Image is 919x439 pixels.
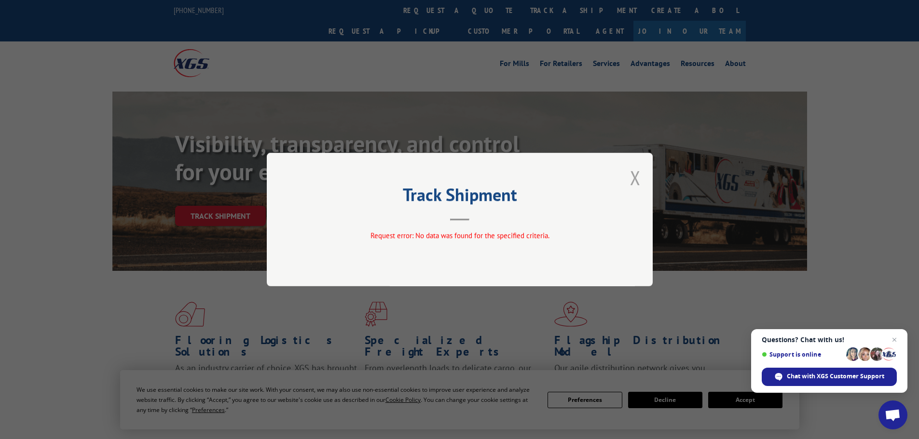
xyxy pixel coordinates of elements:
h2: Track Shipment [315,188,604,206]
div: Chat with XGS Customer Support [762,368,897,386]
span: Questions? Chat with us! [762,336,897,344]
span: Close chat [889,334,900,346]
span: Chat with XGS Customer Support [787,372,884,381]
span: Support is online [762,351,843,358]
div: Open chat [878,400,907,429]
button: Close modal [630,165,641,190]
span: Request error: No data was found for the specified criteria. [370,231,549,240]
